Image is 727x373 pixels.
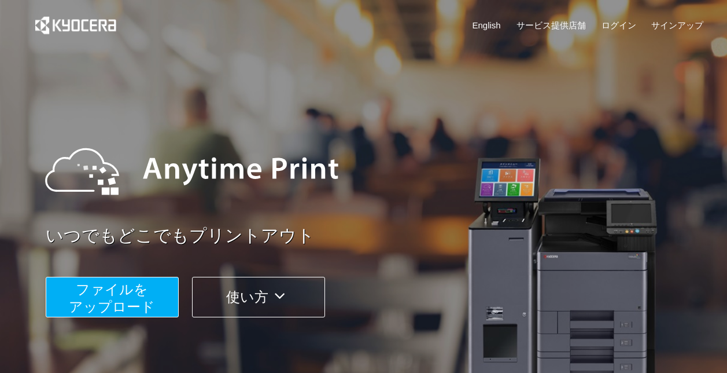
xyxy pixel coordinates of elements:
a: サービス提供店舗 [516,19,586,31]
a: いつでもどこでもプリントアウト [46,224,711,248]
a: ログイン [601,19,636,31]
button: ファイルを​​アップロード [46,277,179,317]
a: English [473,19,501,31]
a: サインアップ [651,19,703,31]
span: ファイルを ​​アップロード [69,281,155,315]
button: 使い方 [192,277,325,317]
